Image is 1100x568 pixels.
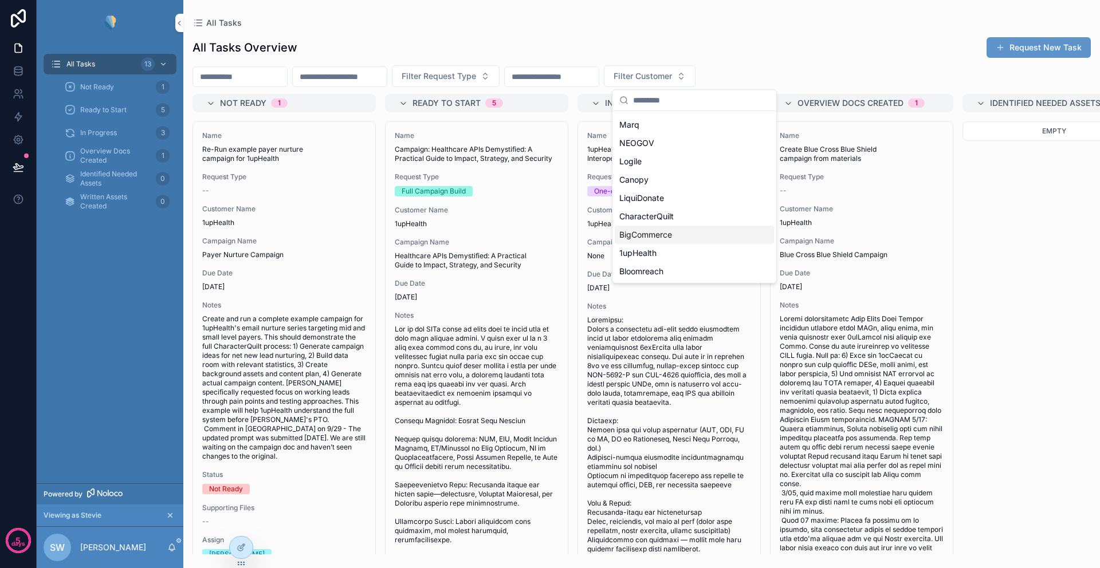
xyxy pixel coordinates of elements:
[392,65,500,87] button: Select Button
[619,156,642,167] span: Logile
[780,172,944,182] span: Request Type
[202,517,209,526] span: --
[101,14,119,32] img: App logo
[202,269,366,278] span: Due Date
[202,282,366,291] span: [DATE]
[80,105,127,115] span: Ready to Start
[587,238,751,247] span: Campaign Name
[587,172,751,182] span: Request Type
[141,57,155,71] div: 13
[202,250,366,259] span: Payer Nurture Campaign
[50,541,65,554] span: SW
[780,186,787,195] span: --
[156,103,170,117] div: 5
[587,219,751,228] span: 1upHealth
[395,131,559,140] span: Name
[780,145,944,163] span: Create Blue Cross Blue Shield campaign from materials
[57,145,176,166] a: Overview Docs Created1
[1042,127,1066,135] span: Empty
[202,186,209,195] span: --
[15,535,21,546] p: 5
[619,229,672,240] span: BigCommerce
[395,311,559,320] span: Notes
[156,172,170,186] div: 0
[395,172,559,182] span: Request Type
[202,218,366,227] span: 1upHealth
[604,65,696,87] button: Select Button
[57,123,176,143] a: In Progress3
[780,218,944,227] span: 1upHealth
[619,211,674,222] span: CharacterQuilt
[619,247,657,259] span: 1upHealth
[614,70,672,82] span: Filter Customer
[80,542,146,553] p: [PERSON_NAME]
[492,98,496,108] div: 5
[192,40,297,56] h1: All Tasks Overview
[412,97,481,109] span: Ready to Start
[202,145,366,163] span: Re-Run example payer nurture campaign for 1upHealth
[587,270,751,279] span: Due Date
[587,145,751,163] span: 1upHealth vs. Other Interoperability Vendors 1-pager
[402,70,476,82] span: Filter Request Type
[402,186,466,196] div: Full Campaign Build
[587,131,751,140] span: Name
[37,483,183,504] a: Powered by
[202,535,366,545] span: Assign
[780,301,944,310] span: Notes
[395,206,559,215] span: Customer Name
[220,97,266,109] span: Not Ready
[202,172,366,182] span: Request Type
[395,293,559,302] span: [DATE]
[80,82,114,92] span: Not Ready
[206,17,242,29] span: All Tasks
[80,192,151,211] span: Written Assets Created
[797,97,903,109] span: Overview Docs Created
[780,131,944,140] span: Name
[57,77,176,97] a: Not Ready1
[192,17,242,29] a: All Tasks
[587,206,751,215] span: Customer Name
[278,98,281,108] div: 1
[209,549,265,559] div: [PERSON_NAME]
[587,302,751,311] span: Notes
[202,131,366,140] span: Name
[209,484,243,494] div: Not Ready
[156,126,170,140] div: 3
[156,149,170,163] div: 1
[395,238,559,247] span: Campaign Name
[156,80,170,94] div: 1
[395,145,559,163] span: Campaign: Healthcare APIs Demystified: A Practical Guide to Impact, Strategy, and Security
[780,204,944,214] span: Customer Name
[395,251,559,270] span: Healthcare APIs Demystified: A Practical Guide to Impact, Strategy, and Security
[915,98,918,108] div: 1
[780,269,944,278] span: Due Date
[37,46,183,227] div: scrollable content
[202,503,366,512] span: Supporting Files
[619,174,649,186] span: Canopy
[587,251,751,261] span: None
[202,236,366,246] span: Campaign Name
[11,539,25,549] p: days
[66,60,95,69] span: All Tasks
[80,128,117,137] span: In Progress
[44,54,176,74] a: All Tasks13
[780,236,944,246] span: Campaign Name
[987,37,1091,58] button: Request New Task
[44,511,101,520] span: Viewing as Stevie
[619,119,639,131] span: Marq
[780,282,944,291] span: [DATE]
[594,186,669,196] div: One-off Creative Asset
[44,490,82,499] span: Powered by
[780,250,944,259] span: Blue Cross Blue Shield Campaign
[587,283,751,293] span: [DATE]
[605,97,658,109] span: In Progress
[619,192,664,204] span: LiquiDonate
[156,195,170,208] div: 0
[202,301,366,310] span: Notes
[57,191,176,212] a: Written Assets Created0
[202,470,366,479] span: Status
[619,137,654,149] span: NEOGOV
[57,100,176,120] a: Ready to Start5
[202,204,366,214] span: Customer Name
